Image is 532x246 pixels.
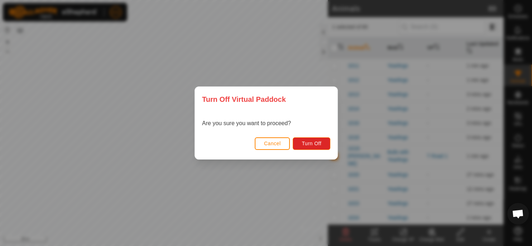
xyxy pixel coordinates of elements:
[202,119,291,128] p: Are you sure you want to proceed?
[254,137,290,150] button: Cancel
[264,141,281,146] span: Cancel
[507,203,529,224] div: Open chat
[302,141,321,146] span: Turn Off
[202,94,286,105] span: Turn Off Virtual Paddock
[293,137,330,150] button: Turn Off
